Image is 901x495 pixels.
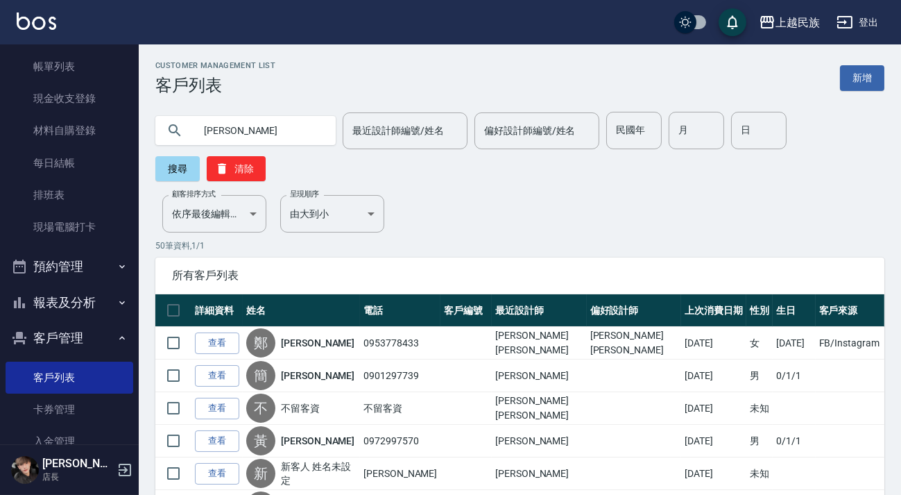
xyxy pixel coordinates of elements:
[6,83,133,115] a: 現金收支登錄
[246,426,275,455] div: 黃
[195,333,239,354] a: 查看
[11,456,39,484] img: Person
[281,434,354,448] a: [PERSON_NAME]
[155,76,275,95] h3: 客戶列表
[194,112,325,149] input: 搜尋關鍵字
[360,360,440,392] td: 0901297739
[492,294,587,327] th: 最近設計師
[195,430,239,452] a: 查看
[773,294,816,327] th: 生日
[6,115,133,146] a: 材料自購登錄
[195,398,239,419] a: 查看
[746,360,773,392] td: 男
[840,65,884,91] a: 新增
[246,459,275,488] div: 新
[492,458,587,490] td: [PERSON_NAME]
[746,425,773,458] td: 男
[746,294,773,327] th: 性別
[246,328,275,358] div: 鄭
[290,189,319,199] label: 呈現順序
[746,392,773,425] td: 未知
[816,294,884,327] th: 客戶來源
[207,156,266,181] button: 清除
[681,392,746,425] td: [DATE]
[360,458,440,490] td: [PERSON_NAME]
[719,8,746,36] button: save
[775,14,820,31] div: 上越民族
[681,294,746,327] th: 上次消費日期
[773,360,816,392] td: 0/1/1
[17,12,56,30] img: Logo
[587,294,682,327] th: 偏好設計師
[246,394,275,423] div: 不
[162,195,266,233] div: 依序最後編輯時間
[195,365,239,387] a: 查看
[746,327,773,360] td: 女
[6,179,133,211] a: 排班表
[681,425,746,458] td: [DATE]
[6,51,133,83] a: 帳單列表
[360,327,440,360] td: 0953778433
[172,269,868,283] span: 所有客戶列表
[6,362,133,394] a: 客戶列表
[681,458,746,490] td: [DATE]
[195,463,239,485] a: 查看
[492,425,587,458] td: [PERSON_NAME]
[587,327,682,360] td: [PERSON_NAME][PERSON_NAME]
[281,460,357,487] a: 新客人 姓名未設定
[831,10,884,35] button: 登出
[246,361,275,390] div: 簡
[773,327,816,360] td: [DATE]
[6,426,133,458] a: 入金管理
[155,240,884,252] p: 50 筆資料, 1 / 1
[280,195,384,233] div: 由大到小
[6,394,133,426] a: 卡券管理
[360,425,440,458] td: 0972997570
[360,294,440,327] th: 電話
[773,425,816,458] td: 0/1/1
[42,471,113,483] p: 店長
[191,294,243,327] th: 詳細資料
[281,369,354,383] a: [PERSON_NAME]
[6,147,133,179] a: 每日結帳
[681,327,746,360] td: [DATE]
[753,8,825,37] button: 上越民族
[6,285,133,321] button: 報表及分析
[816,327,884,360] td: FB/Instagram
[243,294,360,327] th: 姓名
[746,458,773,490] td: 未知
[6,249,133,285] button: 預約管理
[155,156,200,181] button: 搜尋
[172,189,216,199] label: 顧客排序方式
[281,336,354,350] a: [PERSON_NAME]
[681,360,746,392] td: [DATE]
[42,457,113,471] h5: [PERSON_NAME]
[440,294,492,327] th: 客戶編號
[6,320,133,356] button: 客戶管理
[492,392,587,425] td: [PERSON_NAME][PERSON_NAME]
[360,392,440,425] td: 不留客資
[155,61,275,70] h2: Customer Management List
[492,327,587,360] td: [PERSON_NAME][PERSON_NAME]
[6,211,133,243] a: 現場電腦打卡
[492,360,587,392] td: [PERSON_NAME]
[281,401,320,415] a: 不留客資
